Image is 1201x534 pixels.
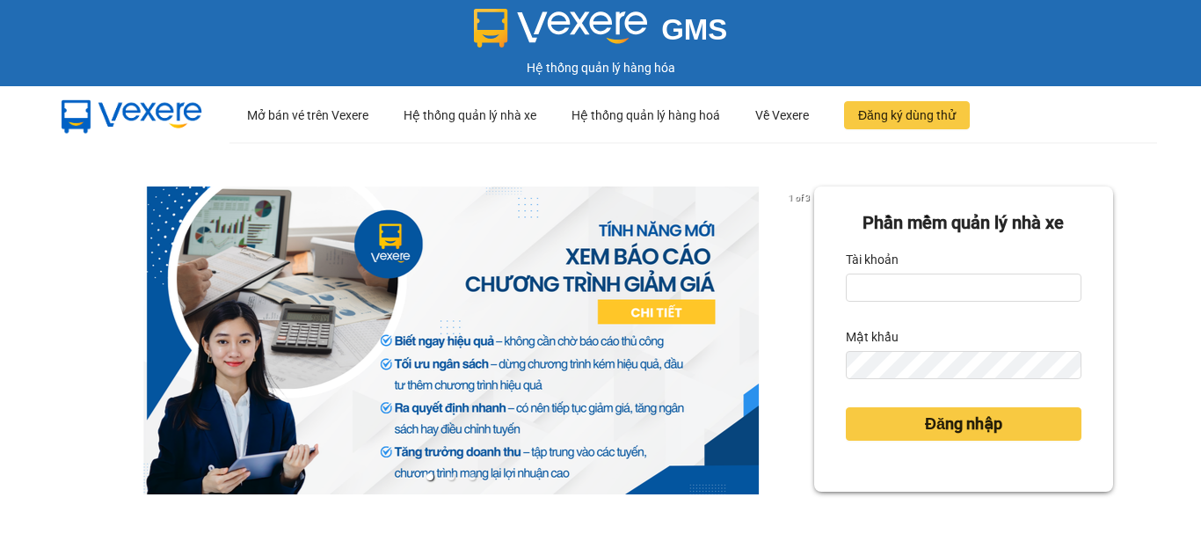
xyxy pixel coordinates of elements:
div: Mở bán vé trên Vexere [247,87,368,143]
div: Hệ thống quản lý hàng hóa [4,58,1197,77]
a: GMS [474,26,728,40]
div: Hệ thống quản lý hàng hoá [571,87,720,143]
div: Hệ thống quản lý nhà xe [404,87,536,143]
p: 1 of 3 [783,187,814,209]
button: previous slide / item [88,187,113,494]
img: logo 2 [474,9,648,48]
button: next slide / item [790,187,814,494]
label: Tài khoản [846,245,899,274]
img: mbUUG5Q.png [44,86,220,144]
li: slide item 2 [448,473,455,480]
span: GMS [661,13,727,46]
input: Mật khẩu [846,351,1081,379]
li: slide item 1 [426,473,433,480]
button: Đăng nhập [846,407,1081,441]
span: Đăng ký dùng thử [858,106,956,125]
span: Đăng nhập [925,412,1002,436]
li: slide item 3 [469,473,476,480]
input: Tài khoản [846,274,1081,302]
div: Phần mềm quản lý nhà xe [846,209,1081,237]
label: Mật khẩu [846,323,899,351]
div: Về Vexere [755,87,809,143]
button: Đăng ký dùng thử [844,101,970,129]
